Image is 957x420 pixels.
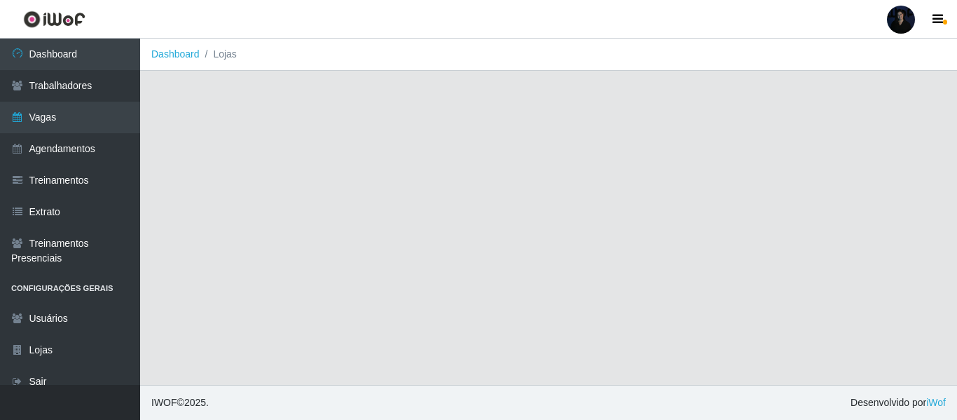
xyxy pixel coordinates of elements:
a: iWof [926,397,946,408]
span: IWOF [151,397,177,408]
span: © 2025 . [151,395,209,410]
nav: breadcrumb [140,39,957,71]
span: Desenvolvido por [851,395,946,410]
img: CoreUI Logo [23,11,85,28]
li: Lojas [200,47,237,62]
a: Dashboard [151,48,200,60]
